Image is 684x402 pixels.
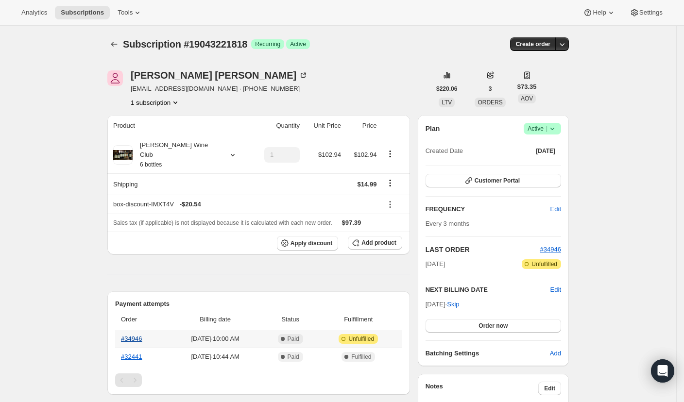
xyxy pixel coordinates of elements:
span: Settings [639,9,663,17]
span: Active [528,124,557,134]
span: Fulfilled [351,353,371,361]
th: Order [115,309,168,330]
button: Edit [545,201,567,217]
small: 6 bottles [140,161,162,168]
span: Apply discount [291,239,333,247]
span: Billing date [171,315,260,324]
th: Product [107,115,251,136]
h2: LAST ORDER [426,245,540,254]
button: Analytics [16,6,53,19]
span: Edit [550,204,561,214]
div: [PERSON_NAME] Wine Club [133,140,220,169]
span: Help [593,9,606,17]
span: $73.35 [517,82,537,92]
button: Add [544,346,567,361]
button: Subscriptions [55,6,110,19]
span: $220.06 [436,85,457,93]
span: Add product [361,239,396,247]
h2: Plan [426,124,440,134]
button: Add product [348,236,402,250]
span: Edit [544,385,555,392]
button: Settings [624,6,668,19]
button: Order now [426,319,561,333]
span: $97.39 [342,219,361,226]
button: Product actions [382,149,398,159]
span: Status [266,315,315,324]
span: [DATE] · 10:44 AM [171,352,260,362]
h2: Payment attempts [115,299,402,309]
nav: Pagination [115,373,402,387]
button: Skip [441,297,465,312]
button: Apply discount [277,236,339,251]
a: #34946 [121,335,142,342]
th: Shipping [107,173,251,195]
span: [DATE] [536,147,555,155]
button: Shipping actions [382,178,398,188]
th: Price [344,115,379,136]
span: $102.94 [318,151,341,158]
span: Sales tax (if applicable) is not displayed because it is calculated with each new order. [113,219,332,226]
span: Create order [516,40,550,48]
button: [DATE] [530,144,561,158]
div: [PERSON_NAME] [PERSON_NAME] [131,70,308,80]
span: - $20.54 [180,200,201,209]
span: Active [290,40,306,48]
a: #32441 [121,353,142,360]
button: Help [577,6,621,19]
a: #34946 [540,246,561,253]
button: $220.06 [430,82,463,96]
span: | [546,125,547,133]
button: 3 [483,82,498,96]
span: ORDERS [478,99,502,106]
span: Fulfillment [321,315,396,324]
button: Subscriptions [107,37,121,51]
button: Edit [550,285,561,295]
button: Edit [538,382,561,395]
span: [DATE] · 10:00 AM [171,334,260,344]
span: Customer Portal [475,177,520,184]
span: Order now [479,322,508,330]
th: Unit Price [303,115,344,136]
span: Tricia Bushee [107,70,123,86]
div: box-discount-IMXT4V [113,200,376,209]
h3: Notes [426,382,539,395]
span: Tools [118,9,133,17]
h6: Batching Settings [426,349,550,358]
span: [DATE] [426,259,445,269]
button: #34946 [540,245,561,254]
span: [DATE] · [426,301,460,308]
span: Every 3 months [426,220,469,227]
span: Subscriptions [61,9,104,17]
button: Customer Portal [426,174,561,187]
span: Recurring [255,40,280,48]
button: Create order [510,37,556,51]
span: AOV [521,95,533,102]
span: Skip [447,300,459,309]
span: Add [550,349,561,358]
h2: FREQUENCY [426,204,550,214]
span: 3 [489,85,492,93]
span: Created Date [426,146,463,156]
span: Unfulfilled [348,335,374,343]
h2: NEXT BILLING DATE [426,285,550,295]
span: Paid [288,353,299,361]
span: [EMAIL_ADDRESS][DOMAIN_NAME] · [PHONE_NUMBER] [131,84,308,94]
span: LTV [442,99,452,106]
span: Unfulfilled [531,260,557,268]
button: Product actions [131,98,180,107]
span: $14.99 [358,181,377,188]
span: Analytics [21,9,47,17]
button: Tools [112,6,148,19]
th: Quantity [251,115,303,136]
span: Subscription #19043221818 [123,39,247,50]
div: Open Intercom Messenger [651,359,674,383]
span: $102.94 [354,151,376,158]
span: Paid [288,335,299,343]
